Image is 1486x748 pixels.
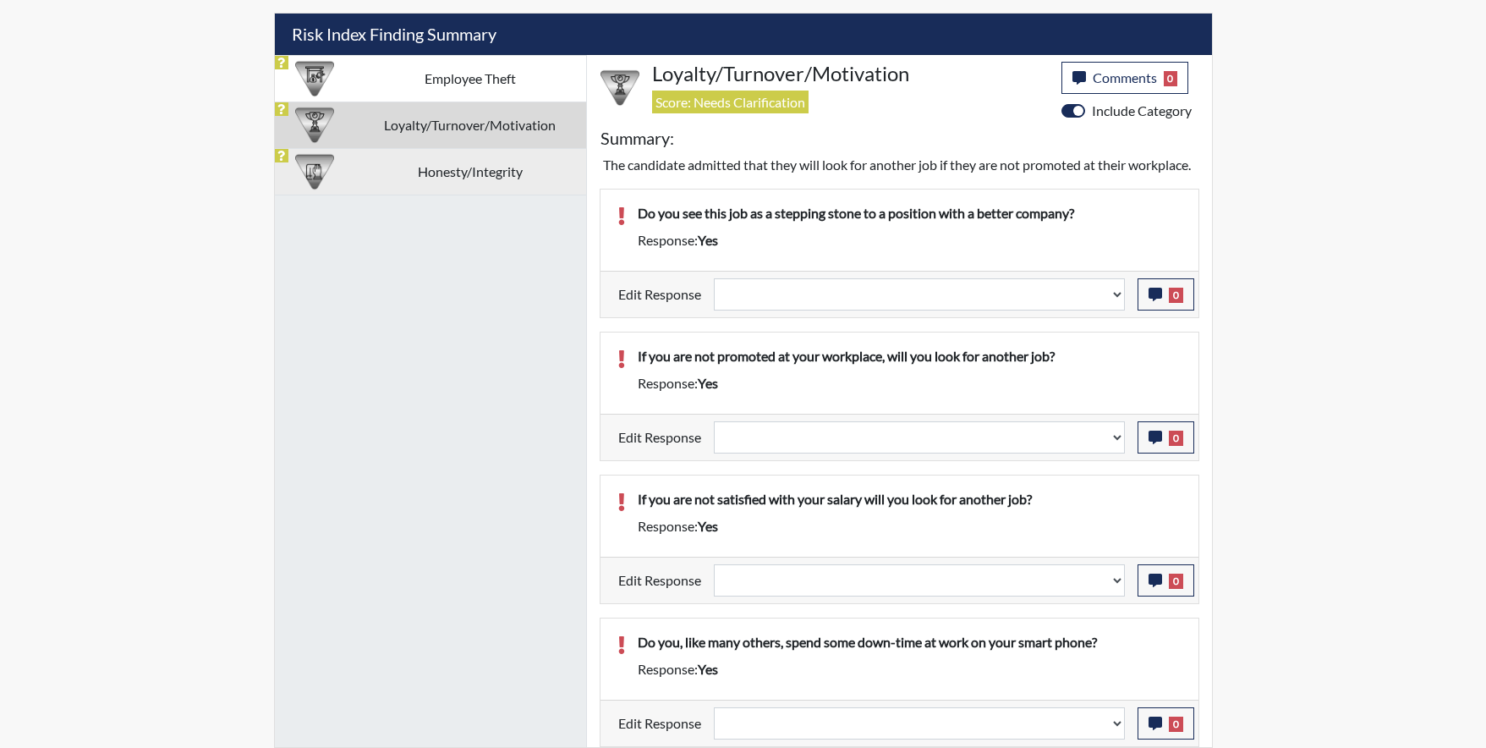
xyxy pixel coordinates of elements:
button: Comments0 [1061,62,1189,94]
button: 0 [1138,707,1194,740]
div: Response: [625,659,1194,679]
div: Update the test taker's response, the change might impact the score [701,564,1138,597]
span: 0 [1164,71,1178,86]
label: Edit Response [618,421,701,454]
p: The candidate admitted that they will look for another job if they are not promoted at their work... [603,155,1196,175]
p: Do you, like many others, spend some down-time at work on your smart phone? [638,632,1182,652]
span: Score: Needs Clarification [652,91,809,113]
label: Edit Response [618,278,701,311]
span: Comments [1093,69,1157,85]
div: Response: [625,516,1194,536]
button: 0 [1138,564,1194,597]
span: yes [698,375,718,391]
h5: Summary: [600,128,674,148]
label: Include Category [1092,101,1192,121]
div: Response: [625,373,1194,393]
label: Edit Response [618,707,701,740]
div: Response: [625,230,1194,250]
h4: Loyalty/Turnover/Motivation [652,62,1049,86]
h5: Risk Index Finding Summary [275,14,1212,55]
span: 0 [1169,288,1183,303]
button: 0 [1138,421,1194,454]
span: yes [698,232,718,248]
span: yes [698,518,718,534]
div: Update the test taker's response, the change might impact the score [701,421,1138,454]
p: Do you see this job as a stepping stone to a position with a better company? [638,203,1182,223]
img: CATEGORY%20ICON-17.40ef8247.png [600,69,639,107]
span: 0 [1169,574,1183,589]
div: Update the test taker's response, the change might impact the score [701,707,1138,740]
img: CATEGORY%20ICON-17.40ef8247.png [295,106,334,145]
span: 0 [1169,431,1183,446]
td: Honesty/Integrity [354,148,586,195]
label: Edit Response [618,564,701,597]
p: If you are not promoted at your workplace, will you look for another job? [638,346,1182,366]
span: 0 [1169,717,1183,732]
button: 0 [1138,278,1194,311]
div: Update the test taker's response, the change might impact the score [701,278,1138,311]
p: If you are not satisfied with your salary will you look for another job? [638,489,1182,509]
td: Employee Theft [354,55,586,102]
td: Loyalty/Turnover/Motivation [354,102,586,148]
img: CATEGORY%20ICON-07.58b65e52.png [295,59,334,98]
span: yes [698,661,718,677]
img: CATEGORY%20ICON-11.a5f294f4.png [295,152,334,191]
